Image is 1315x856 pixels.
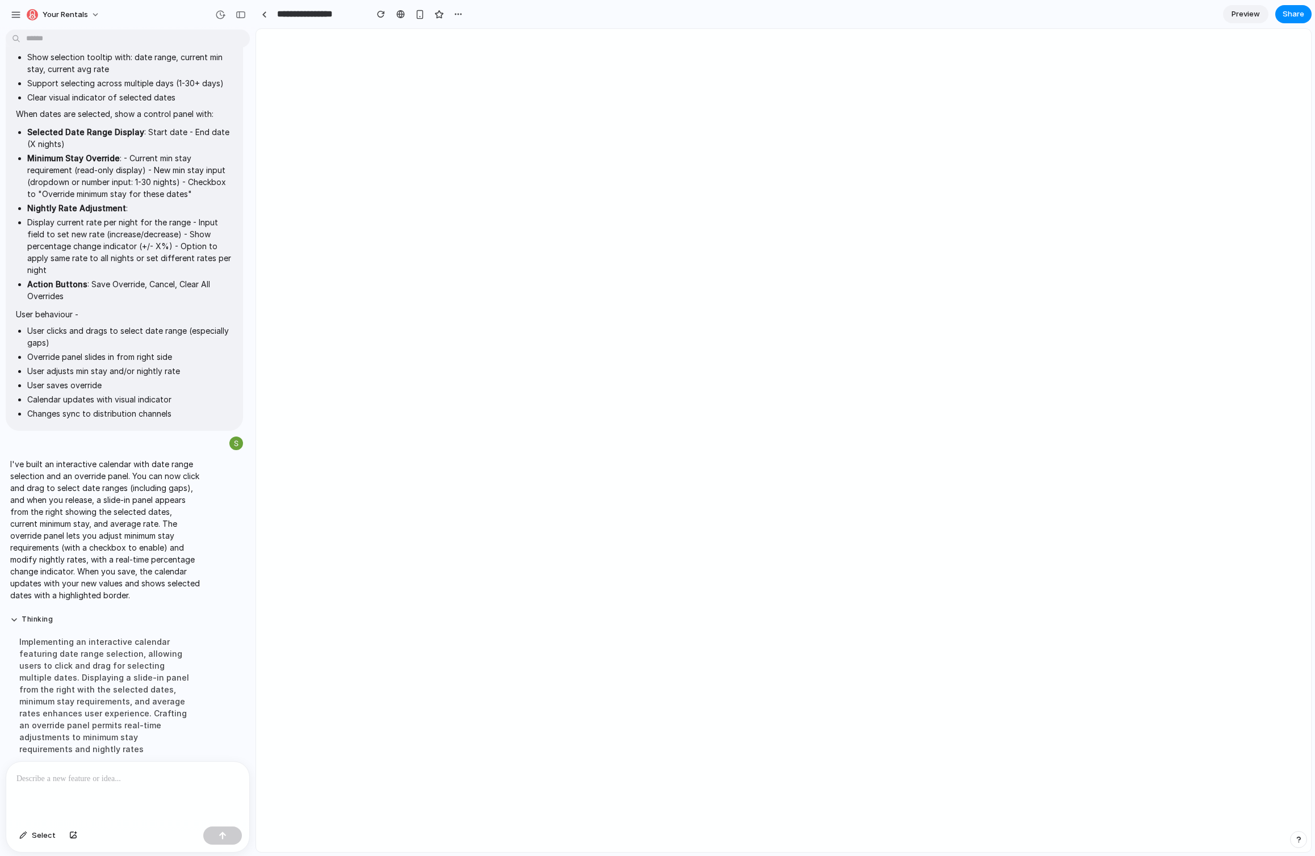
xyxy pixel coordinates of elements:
li: User adjusts min stay and/or nightly rate [27,365,233,377]
li: Calendar updates with visual indicator [27,393,233,405]
strong: Nightly Rate Adjustment [27,203,126,213]
li: : Save Override, Cancel, Clear All Overrides [27,278,233,302]
span: Preview [1232,9,1260,20]
strong: Action Buttons [27,279,87,289]
span: Select [32,830,56,841]
li: User clicks and drags to select date range (especially gaps) [27,325,233,349]
p: I've built an interactive calendar with date range selection and an override panel. You can now c... [10,458,200,601]
a: Preview [1223,5,1268,23]
p: User behaviour - [16,308,233,320]
li: : - Current min stay requirement (read-only display) - New min stay input (dropdown or number inp... [27,152,233,200]
span: Your Rentals [43,9,88,20]
strong: Minimum Stay Override [27,153,120,163]
button: Your Rentals [22,6,106,24]
li: Clear visual indicator of selected dates [27,91,233,103]
button: Select [14,826,61,845]
p: When dates are selected, show a control panel with: [16,108,233,120]
li: Support selecting across multiple days (1-30+ days) [27,77,233,89]
li: : Start date - End date (X nights) [27,126,233,150]
li: Display current rate per night for the range - Input field to set new rate (increase/decrease) - ... [27,216,233,276]
span: Share [1283,9,1304,20]
button: Share [1275,5,1312,23]
li: : [27,202,233,214]
li: Changes sync to distribution channels [27,408,233,419]
li: Show selection tooltip with: date range, current min stay, current avg rate [27,51,233,75]
strong: Selected Date Range Display [27,127,144,137]
li: Override panel slides in from right side [27,351,233,363]
li: User saves override [27,379,233,391]
div: Implementing an interactive calendar featuring date range selection, allowing users to click and ... [10,629,200,762]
